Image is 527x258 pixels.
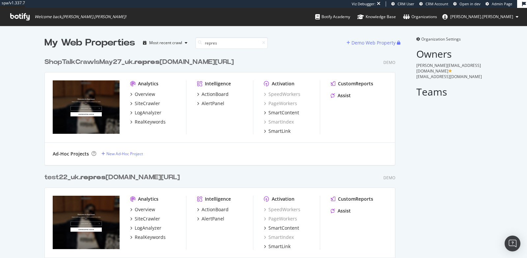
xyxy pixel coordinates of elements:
a: Open in dev [453,1,481,7]
a: CRM User [391,1,414,7]
div: test22_uk. [DOMAIN_NAME][URL] [44,173,180,182]
div: RealKeywords [135,119,166,125]
div: ActionBoard [202,206,229,213]
a: SmartLink [264,243,291,250]
a: PageWorkers [264,215,297,222]
div: SmartContent [268,109,299,116]
b: repres [80,174,106,181]
input: Search [195,37,268,49]
h2: Owners [416,48,483,59]
div: RealKeywords [135,234,166,241]
div: SmartContent [268,225,299,231]
div: CustomReports [338,196,373,202]
a: test22_uk.repres[DOMAIN_NAME][URL] [44,173,182,182]
a: Overview [130,206,155,213]
div: Open Intercom Messenger [505,236,520,251]
a: SpeedWorkers [264,206,300,213]
div: ActionBoard [202,91,229,98]
h2: Teams [416,86,483,97]
button: Most recent crawl [140,38,190,48]
div: Botify Academy [315,14,350,20]
button: [PERSON_NAME].[PERSON_NAME] [437,12,524,22]
span: emma.mcgillis [450,14,513,19]
div: Intelligence [205,196,231,202]
span: Admin Page [492,1,512,6]
a: Admin Page [485,1,512,7]
a: PageWorkers [264,100,297,107]
div: Demo [383,60,395,65]
div: Activation [272,196,294,202]
div: Intelligence [205,80,231,87]
div: SmartLink [268,128,291,134]
a: Botify Academy [315,8,350,26]
a: SmartContent [264,225,299,231]
a: Overview [130,91,155,98]
a: SmartIndex [264,234,294,241]
a: SiteCrawler [130,215,160,222]
b: repres [134,59,160,65]
a: RealKeywords [130,234,166,241]
a: LogAnalyzer [130,225,161,231]
div: CustomReports [338,80,373,87]
div: Assist [338,92,351,99]
span: [EMAIL_ADDRESS][DOMAIN_NAME] [416,74,482,79]
div: Demo [383,175,395,181]
img: test22_uk.representclo.com/_bbl [53,196,120,249]
a: Assist [331,92,351,99]
a: SmartContent [264,109,299,116]
div: Viz Debugger: [352,1,375,7]
a: ActionBoard [197,206,229,213]
div: LogAnalyzer [135,109,161,116]
span: Organization Settings [421,36,461,42]
div: Overview [135,91,155,98]
a: Demo Web Property [347,40,397,45]
a: ShopTalkCrawlsMay27_uk.repres[DOMAIN_NAME][URL] [44,57,236,67]
a: LogAnalyzer [130,109,161,116]
div: Analytics [138,196,158,202]
a: RealKeywords [130,119,166,125]
div: SmartLink [268,243,291,250]
a: CustomReports [331,80,373,87]
div: Analytics [138,80,158,87]
a: AlertPanel [197,215,224,222]
div: SiteCrawler [135,100,160,107]
div: Organizations [403,14,437,20]
a: SmartIndex [264,119,294,125]
div: Demo Web Property [351,40,396,46]
div: AlertPanel [202,215,224,222]
div: AlertPanel [202,100,224,107]
div: Knowledge Base [357,14,396,20]
a: Assist [331,208,351,214]
a: SpeedWorkers [264,91,300,98]
span: Open in dev [459,1,481,6]
a: New Ad-Hoc Project [101,151,143,157]
a: CRM Account [419,1,448,7]
span: Welcome back, [PERSON_NAME].[PERSON_NAME] ! [35,14,126,19]
div: Overview [135,206,155,213]
div: New Ad-Hoc Project [106,151,143,157]
a: CustomReports [331,196,373,202]
span: CRM Account [426,1,448,6]
div: ShopTalkCrawlsMay27_uk. [DOMAIN_NAME][URL] [44,57,234,67]
a: Knowledge Base [357,8,396,26]
span: [PERSON_NAME][EMAIL_ADDRESS][DOMAIN_NAME] [416,63,481,74]
a: ActionBoard [197,91,229,98]
div: My Web Properties [44,36,135,49]
div: Ad-Hoc Projects [53,151,89,157]
div: LogAnalyzer [135,225,161,231]
a: SmartLink [264,128,291,134]
button: Demo Web Property [347,38,397,48]
img: ShopTalkCrawlsMay27_uk.representclo.com/_bbl [53,80,120,134]
a: SiteCrawler [130,100,160,107]
div: Activation [272,80,294,87]
div: Most recent crawl [149,41,182,45]
a: Organizations [403,8,437,26]
div: Assist [338,208,351,214]
span: CRM User [398,1,414,6]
